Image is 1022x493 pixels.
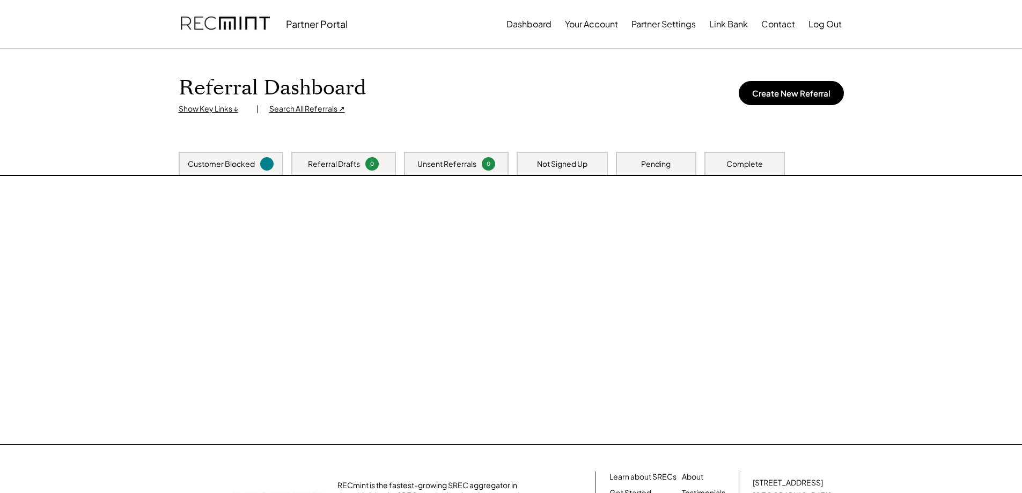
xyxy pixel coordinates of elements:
[761,13,795,35] button: Contact
[565,13,618,35] button: Your Account
[641,159,671,170] div: Pending
[181,6,270,42] img: recmint-logotype%403x.png
[609,472,677,482] a: Learn about SRECs
[179,76,366,101] h1: Referral Dashboard
[483,160,494,168] div: 0
[417,159,476,170] div: Unsent Referrals
[179,104,246,114] div: Show Key Links ↓
[808,13,842,35] button: Log Out
[506,13,552,35] button: Dashboard
[709,13,748,35] button: Link Bank
[269,104,345,114] div: Search All Referrals ↗
[753,477,823,488] div: [STREET_ADDRESS]
[537,159,587,170] div: Not Signed Up
[188,159,255,170] div: Customer Blocked
[367,160,377,168] div: 0
[682,472,703,482] a: About
[739,81,844,105] button: Create New Referral
[726,159,763,170] div: Complete
[631,13,696,35] button: Partner Settings
[256,104,259,114] div: |
[286,18,348,30] div: Partner Portal
[308,159,360,170] div: Referral Drafts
